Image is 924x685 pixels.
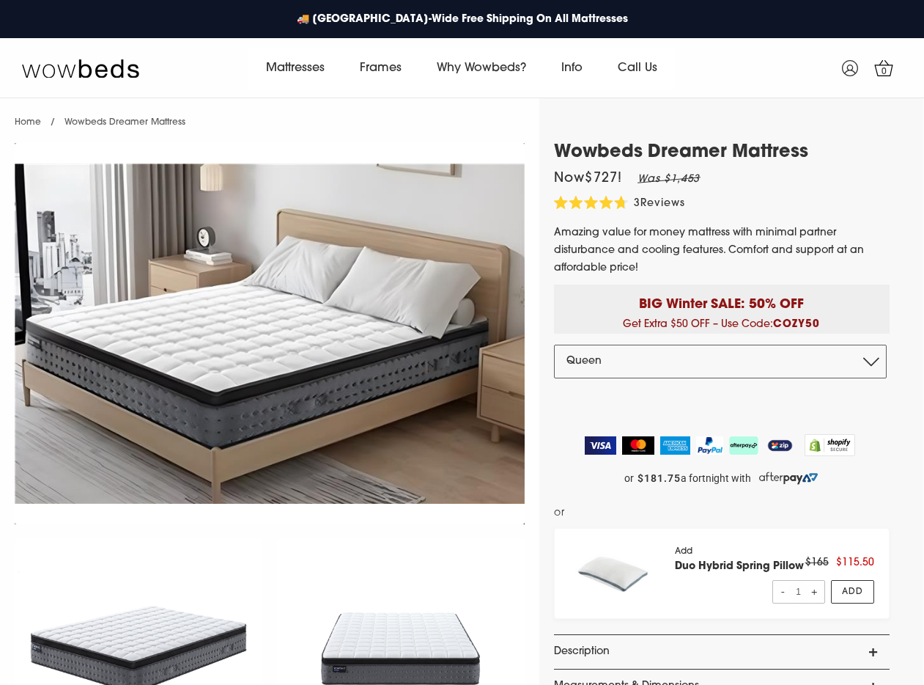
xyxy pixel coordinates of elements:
a: Mattresses [248,48,342,89]
img: AfterPay Logo [729,436,758,455]
span: Reviews [640,198,685,209]
nav: breadcrumbs [15,98,185,136]
span: or [554,504,565,522]
span: 0 [877,65,892,79]
span: Wowbeds Dreamer Mattress [64,118,185,127]
span: or [624,472,634,485]
strong: $181.75 [637,472,681,485]
a: Call Us [600,48,675,89]
img: PayPal Logo [696,436,724,455]
b: COZY50 [773,319,820,330]
a: Duo Hybrid Spring Pillow [675,561,804,572]
span: a fortnight with [681,472,751,485]
em: Was $1,453 [637,174,701,185]
a: Frames [342,48,419,89]
a: 🚚 [GEOGRAPHIC_DATA]-Wide Free Shipping On All Mattresses [289,4,635,34]
a: Why Wowbeds? [419,48,544,89]
img: pillow_140x.png [569,543,661,604]
a: Add [831,580,874,604]
span: 3 [634,198,640,209]
a: Info [544,48,600,89]
h1: Wowbeds Dreamer Mattress [554,142,890,164]
img: ZipPay Logo [764,436,795,455]
img: Shopify secure badge [805,434,856,456]
div: 3Reviews [554,196,686,213]
a: Description [554,635,890,669]
span: Amazing value for money mattress with minimal partner disturbance and cooling features. Comfort a... [554,227,864,274]
span: Get Extra $50 OFF – Use Code: [623,319,820,330]
span: $165 [805,557,829,568]
span: - [779,582,788,603]
div: Add [675,546,804,601]
img: American Express Logo [660,436,690,455]
span: $115.50 [836,557,874,568]
img: Visa Logo [585,436,616,455]
a: Home [15,118,41,127]
img: MasterCard Logo [622,436,655,455]
span: / [51,118,55,127]
a: or $181.75 a fortnight with [554,467,890,489]
img: Wow Beds Logo [22,58,139,78]
span: Now $727 ! [554,172,623,186]
span: + [810,582,818,603]
p: BIG Winter SALE: 50% OFF [565,285,879,315]
a: 0 [865,50,902,87]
